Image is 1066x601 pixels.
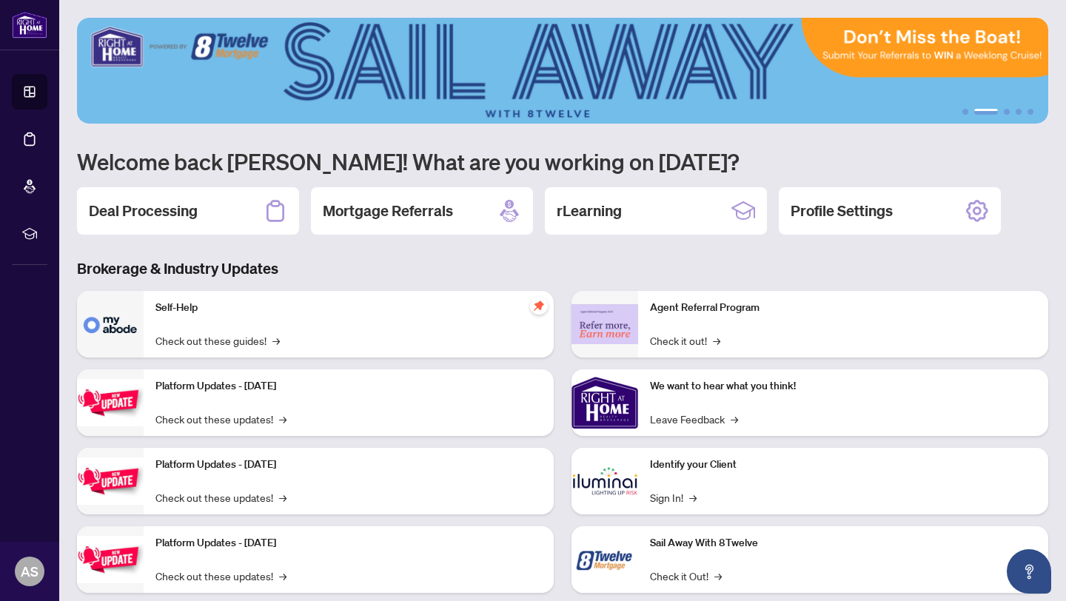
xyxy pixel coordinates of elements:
[650,411,738,427] a: Leave Feedback→
[1016,109,1022,115] button: 4
[650,332,720,349] a: Check it out!→
[650,568,722,584] a: Check it Out!→
[77,147,1048,175] h1: Welcome back [PERSON_NAME]! What are you working on [DATE]?
[731,411,738,427] span: →
[155,457,542,473] p: Platform Updates - [DATE]
[77,536,144,582] img: Platform Updates - June 23, 2025
[714,568,722,584] span: →
[571,369,638,436] img: We want to hear what you think!
[77,258,1048,279] h3: Brokerage & Industry Updates
[279,568,286,584] span: →
[791,201,893,221] h2: Profile Settings
[279,489,286,506] span: →
[974,109,998,115] button: 2
[689,489,697,506] span: →
[155,300,542,316] p: Self-Help
[1028,109,1033,115] button: 5
[155,535,542,551] p: Platform Updates - [DATE]
[650,378,1036,394] p: We want to hear what you think!
[571,526,638,593] img: Sail Away With 8Twelve
[21,561,38,582] span: AS
[650,300,1036,316] p: Agent Referral Program
[650,535,1036,551] p: Sail Away With 8Twelve
[89,201,198,221] h2: Deal Processing
[155,489,286,506] a: Check out these updates!→
[279,411,286,427] span: →
[650,457,1036,473] p: Identify your Client
[530,297,548,315] span: pushpin
[323,201,453,221] h2: Mortgage Referrals
[650,489,697,506] a: Sign In!→
[713,332,720,349] span: →
[571,304,638,345] img: Agent Referral Program
[155,568,286,584] a: Check out these updates!→
[77,18,1048,124] img: Slide 1
[155,332,280,349] a: Check out these guides!→
[12,11,47,38] img: logo
[77,291,144,357] img: Self-Help
[155,411,286,427] a: Check out these updates!→
[571,448,638,514] img: Identify your Client
[272,332,280,349] span: →
[1004,109,1010,115] button: 3
[77,379,144,426] img: Platform Updates - July 21, 2025
[155,378,542,394] p: Platform Updates - [DATE]
[77,457,144,504] img: Platform Updates - July 8, 2025
[1007,549,1051,594] button: Open asap
[962,109,968,115] button: 1
[557,201,622,221] h2: rLearning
